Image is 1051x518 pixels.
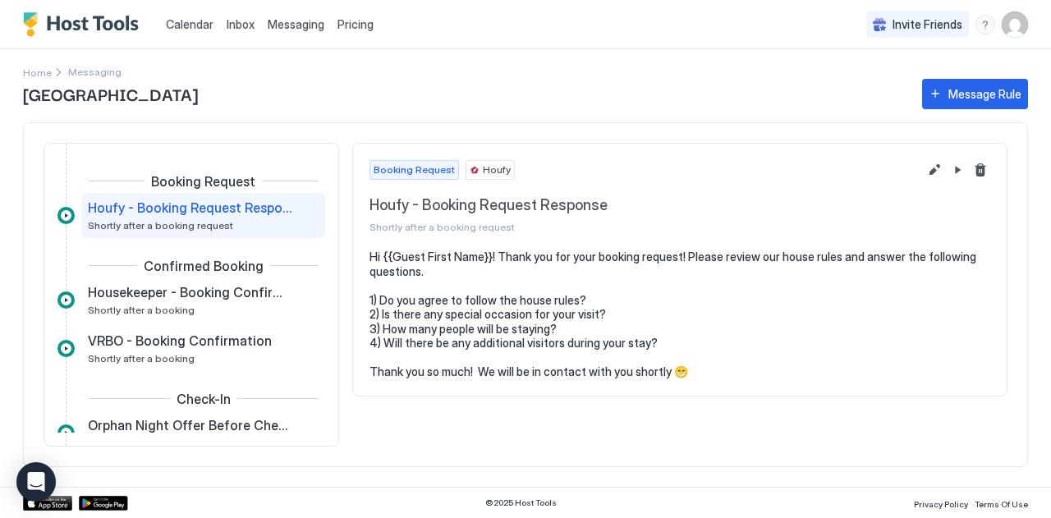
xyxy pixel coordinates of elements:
a: Calendar [166,16,213,33]
span: VRBO - Booking Confirmation [88,332,272,349]
button: Edit message rule [925,160,944,180]
span: © 2025 Host Tools [485,497,557,508]
span: Shortly after a booking request [88,219,233,231]
a: Host Tools Logo [23,12,146,37]
div: User profile [1002,11,1028,38]
span: Housekeeper - Booking Confirmation [88,284,292,300]
a: App Store [23,496,72,511]
span: Booking Request [151,173,255,190]
div: menu [975,15,995,34]
a: Google Play Store [79,496,128,511]
span: Shortly after a booking [88,304,195,316]
span: Invite Friends [893,17,962,32]
button: Message Rule [922,79,1028,109]
span: Calendar [166,17,213,31]
span: Check-In [177,391,231,407]
span: Breadcrumb [68,66,122,78]
pre: Hi {{Guest First Name}}! Thank you for your booking request! Please review our house rules and an... [369,250,990,379]
span: Shortly after a booking request [369,221,918,233]
span: Orphan Night Offer Before Check-In [88,417,292,433]
span: Privacy Policy [914,499,968,509]
span: Houfy - Booking Request Response [369,196,918,215]
span: Terms Of Use [975,499,1028,509]
a: Messaging [268,16,324,33]
span: Booking Request [374,163,455,177]
span: Messaging [268,17,324,31]
div: Message Rule [948,85,1021,103]
span: Houfy - Booking Request Response [88,199,292,216]
div: Breadcrumb [23,63,52,80]
span: [GEOGRAPHIC_DATA] [23,81,906,106]
span: Shortly after a booking [88,352,195,364]
span: Pricing [337,17,374,32]
a: Privacy Policy [914,494,968,511]
span: Home [23,66,52,79]
a: Inbox [227,16,255,33]
a: Terms Of Use [975,494,1028,511]
a: Home [23,63,52,80]
button: Delete message rule [971,160,990,180]
button: Pause Message Rule [948,160,967,180]
span: Houfy [483,163,511,177]
span: Confirmed Booking [144,258,264,274]
span: Inbox [227,17,255,31]
div: Open Intercom Messenger [16,462,56,502]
